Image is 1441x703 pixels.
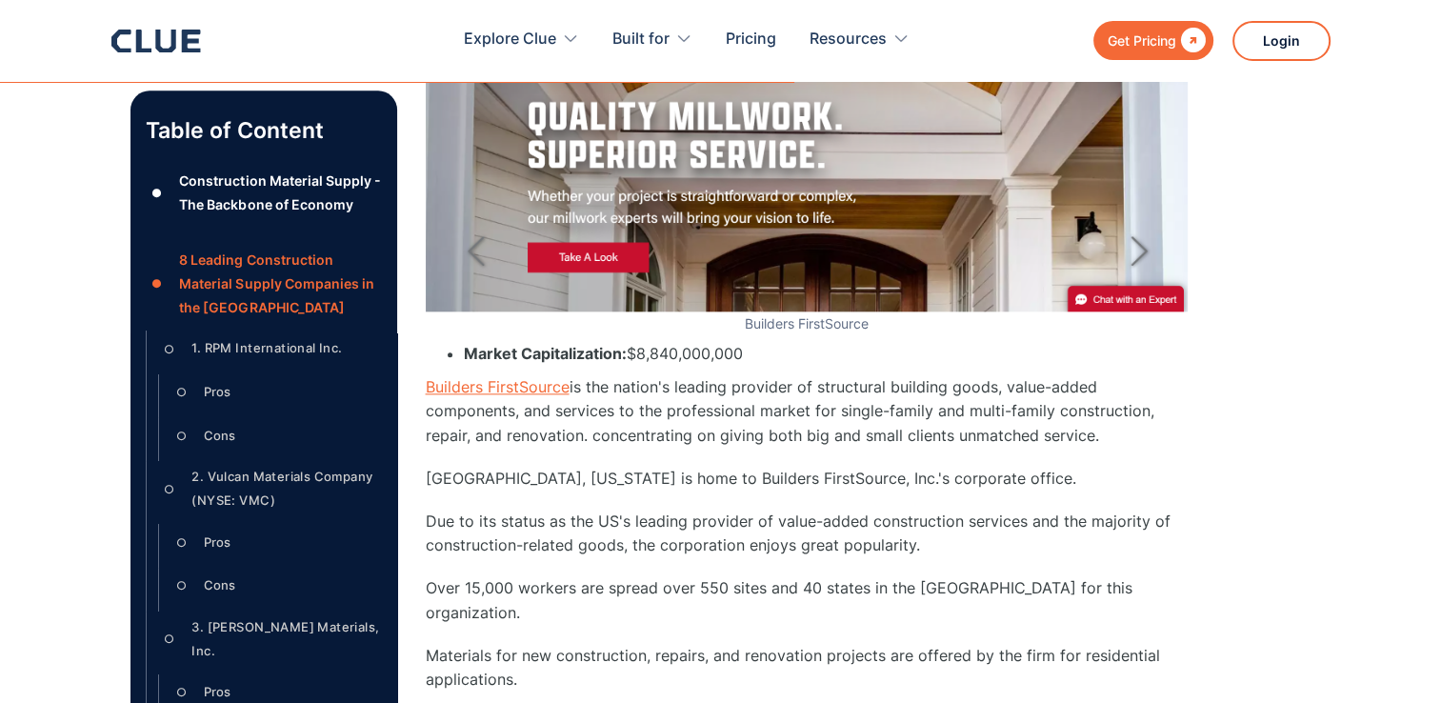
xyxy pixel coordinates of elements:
div: ○ [170,572,193,600]
p: Table of Content [146,115,382,146]
div: Built for [612,10,670,70]
div: ○ [158,334,181,363]
div: ○ [170,528,193,556]
a: ○2. Vulcan Materials Company (NYSE: VMC) [158,465,382,512]
p: [GEOGRAPHIC_DATA], [US_STATE] is home to Builders FirstSource, Inc.'s corporate office. [426,467,1188,491]
a: Pricing [726,10,776,70]
a: ○3. [PERSON_NAME] Materials, Inc. [158,615,382,663]
strong: Market Capitalization: [464,344,627,363]
div: ○ [158,625,181,653]
div: ○ [170,378,193,407]
a: ○Cons [170,421,382,450]
div: 8 Leading Construction Material Supply Companies in the [GEOGRAPHIC_DATA] [179,248,381,320]
a: Get Pricing [1093,21,1213,60]
div: Explore Clue [464,10,556,70]
p: Over 15,000 workers are spread over 550 sites and 40 states in the [GEOGRAPHIC_DATA] for this org... [426,576,1188,624]
p: is the nation's leading provider of structural building goods, value-added components, and servic... [426,375,1188,448]
div: ○ [170,421,193,450]
div: ● [146,270,169,298]
div: Built for [612,10,692,70]
a: Login [1232,21,1331,61]
div:  [1176,29,1206,52]
a: ○1. RPM International Inc. [158,334,382,363]
div: Pros [204,531,230,554]
div: Resources [810,10,910,70]
div: Resources [810,10,887,70]
a: ○Pros [170,528,382,556]
a: ●8 Leading Construction Material Supply Companies in the [GEOGRAPHIC_DATA] [146,248,382,320]
a: ○Cons [170,572,382,600]
div: ○ [158,474,181,503]
div: Cons [204,424,235,448]
div: ● [146,179,169,208]
div: 3. [PERSON_NAME] Materials, Inc. [191,615,381,663]
div: Get Pricing [1108,29,1176,52]
div: 2. Vulcan Materials Company (NYSE: VMC) [191,465,381,512]
div: 1. RPM International Inc. [191,336,342,360]
div: Pros [204,380,230,404]
li: $8,840,000,000 [464,342,1188,366]
a: Builders FirstSource [426,377,570,396]
div: Construction Material Supply - The Backbone of Economy [179,169,381,216]
a: ○Pros [170,378,382,407]
a: ●Construction Material Supply - The Backbone of Economy [146,169,382,216]
div: Cons [204,573,235,597]
p: Due to its status as the US's leading provider of value-added construction services and the major... [426,510,1188,557]
p: Materials for new construction, repairs, and renovation projects are offered by the firm for resi... [426,644,1188,692]
div: Explore Clue [464,10,579,70]
figcaption: Builders FirstSource [426,316,1188,332]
